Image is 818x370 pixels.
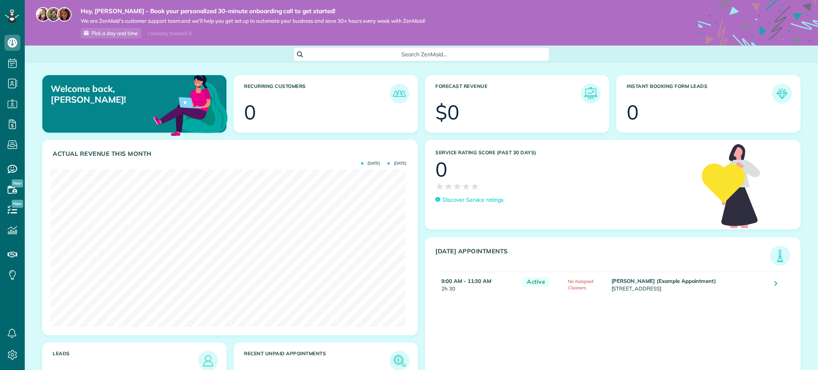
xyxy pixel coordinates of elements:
[36,7,50,22] img: maria-72a9807cf96188c08ef61303f053569d2e2a8a1cde33d635c8a3ac13582a053d.jpg
[774,86,790,101] img: icon_form_leads-04211a6a04a5b2264e4ee56bc0799ec3eb69b7e499cbb523a139df1d13a81ae0.png
[57,7,71,22] img: michelle-19f622bdf1676172e81f8f8fba1fb50e276960ebfe0243fe18214015130c80e4.jpg
[143,28,196,38] div: I already booked it
[81,28,141,38] a: Pick a day and time
[391,86,407,101] img: icon_recurring_customers-cf858462ba22bcd05b5a5880d41d6543d210077de5bb9ebc9590e49fd87d84ed.png
[568,278,594,290] span: No Assigned Cleaners
[435,102,459,122] div: $0
[435,179,444,193] span: ★
[523,277,549,287] span: Active
[435,196,504,204] a: Discover Service ratings
[12,200,23,208] span: New
[441,278,491,284] strong: 9:00 AM - 11:30 AM
[81,7,425,15] strong: Hey, [PERSON_NAME] - Book your personalized 30-minute onboarding call to get started!
[435,159,447,179] div: 0
[361,161,380,165] span: [DATE]
[391,353,407,369] img: icon_unpaid_appointments-47b8ce3997adf2238b356f14209ab4cced10bd1f174958f3ca8f1d0dd7fffeee.png
[244,84,389,103] h3: Recurring Customers
[53,150,409,157] h3: Actual Revenue this month
[443,196,504,204] p: Discover Service ratings
[435,84,581,103] h3: Forecast Revenue
[772,248,788,264] img: icon_todays_appointments-901f7ab196bb0bea1936b74009e4eb5ffbc2d2711fa7634e0d609ed5ef32b18b.png
[200,353,216,369] img: icon_leads-1bed01f49abd5b7fead27621c3d59655bb73ed531f8eeb49469d10e621d6b896.png
[612,278,717,284] strong: [PERSON_NAME] (Example Appointment)
[81,18,425,24] span: We are ZenMaid’s customer support team and we’ll help you get set up to automate your business an...
[435,272,519,297] td: 2h 30
[46,7,61,22] img: jorge-587dff0eeaa6aab1f244e6dc62b8924c3b6ad411094392a53c71c6c4a576187d.jpg
[435,248,770,266] h3: [DATE] Appointments
[610,272,769,297] td: [STREET_ADDRESS]
[471,179,479,193] span: ★
[387,161,406,165] span: [DATE]
[444,179,453,193] span: ★
[91,30,138,36] span: Pick a day and time
[244,102,256,122] div: 0
[152,66,229,143] img: dashboard_welcome-42a62b7d889689a78055ac9021e634bf52bae3f8056760290aed330b23ab8690.png
[51,84,168,105] p: Welcome back, [PERSON_NAME]!
[462,179,471,193] span: ★
[627,102,639,122] div: 0
[435,150,694,155] h3: Service Rating score (past 30 days)
[583,86,599,101] img: icon_forecast_revenue-8c13a41c7ed35a8dcfafea3cbb826a0462acb37728057bba2d056411b612bbbe.png
[627,84,772,103] h3: Instant Booking Form Leads
[12,179,23,187] span: New
[453,179,462,193] span: ★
